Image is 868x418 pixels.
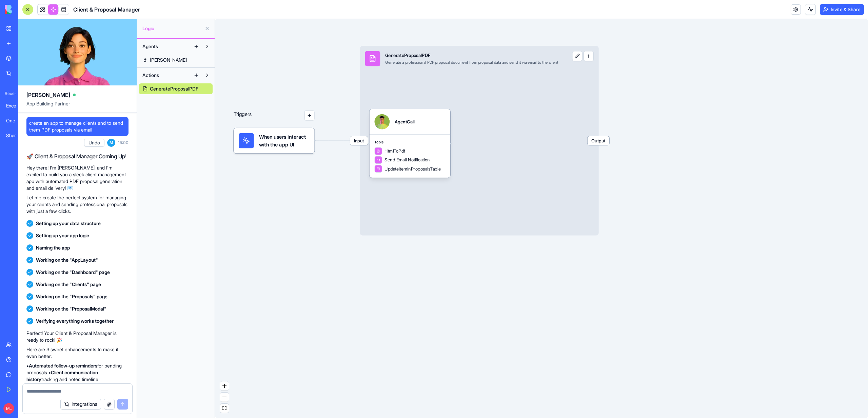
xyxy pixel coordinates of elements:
[6,117,25,124] div: One Drive
[26,370,98,382] strong: Client communication history
[36,220,101,227] span: Setting up your data structure
[60,399,101,410] button: Integrations
[36,305,106,312] span: Working on the "ProposalModal"
[36,293,107,300] span: Working on the "Proposals" page
[107,139,115,147] span: M
[139,41,191,52] button: Agents
[2,129,29,142] a: Share Point
[820,4,864,15] button: Invite & Share
[73,5,140,14] span: Client & Proposal Manager
[29,363,97,369] strong: Automated follow-up reminders
[395,119,415,125] div: AgentCall
[384,157,430,163] span: Send Email Notification
[84,139,104,147] button: Undo
[374,140,445,145] span: Tools
[234,128,314,154] div: When users interact with the app UI
[6,132,25,139] div: Share Point
[139,70,191,81] button: Actions
[220,381,229,391] button: zoom in
[36,318,114,324] span: Verifying everything works together
[150,57,187,63] span: [PERSON_NAME]
[26,346,129,360] p: Here are 3 sweet enhancements to make it even better:
[2,99,29,113] a: Excel
[385,60,558,65] div: Generate a professional PDF proposal document from proposal data and send it via email to the client
[150,85,198,92] span: GenerateProposalPDF
[385,52,558,59] div: GenerateProposalPDF
[26,330,129,343] p: Perfect! Your Client & Proposal Manager is ready to rock! 🎉
[6,102,25,109] div: Excel
[29,120,126,133] span: create an app to manage clients and to send them PDF proposals via email
[3,403,14,414] span: ML
[220,404,229,413] button: fit view
[2,91,16,96] span: Recent
[36,281,101,288] span: Working on the "Clients" page
[220,393,229,402] button: zoom out
[370,109,450,178] div: AgentCallToolsHtmlToPdfSend Email NotificationUpdateItemInProposalsTable
[26,194,129,215] p: Let me create the perfect system for managing your clients and sending professional proposals wit...
[26,164,129,192] p: Hey there! I'm [PERSON_NAME], and I'm excited to build you a sleek client management app with aut...
[2,114,29,127] a: One Drive
[36,232,89,239] span: Setting up your app logic
[384,148,405,154] span: HtmlToPdf
[234,111,252,121] p: Triggers
[36,244,70,251] span: Naming the app
[259,133,310,148] span: When users interact with the app UI
[36,269,110,276] span: Working on the "Dashboard" page
[142,72,159,79] span: Actions
[384,166,441,172] span: UpdateItemInProposalsTable
[350,136,368,145] span: Input
[36,257,98,263] span: Working on the "AppLayout"
[234,90,314,153] div: Triggers
[5,5,47,14] img: logo
[142,25,202,32] span: Logic
[360,46,599,236] div: InputGenerateProposalPDFGenerate a professional PDF proposal document from proposal data and send...
[26,152,129,160] h2: 🚀 Client & Proposal Manager Coming Up!
[118,140,129,145] span: 15:00
[139,83,213,94] a: GenerateProposalPDF
[26,91,70,99] span: [PERSON_NAME]
[26,362,129,396] p: • for pending proposals • tracking and notes timeline • for faster creation with pre-filled services
[26,100,129,113] span: App Building Partner
[142,43,158,50] span: Agents
[588,136,609,145] span: Output
[139,55,213,65] a: [PERSON_NAME]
